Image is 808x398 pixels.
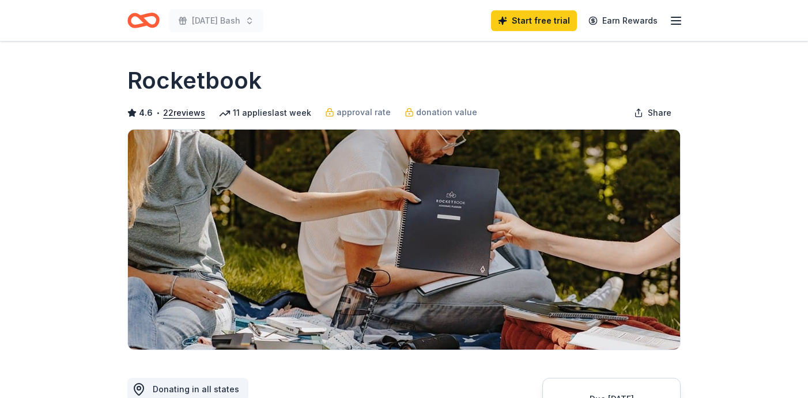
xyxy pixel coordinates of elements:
[325,105,391,119] a: approval rate
[163,106,205,120] button: 22reviews
[156,108,160,117] span: •
[405,105,477,119] a: donation value
[139,106,153,120] span: 4.6
[169,9,263,32] button: [DATE] Bash
[337,105,391,119] span: approval rate
[416,105,477,119] span: donation value
[491,10,577,31] a: Start free trial
[192,14,240,28] span: [DATE] Bash
[648,106,671,120] span: Share
[219,106,311,120] div: 11 applies last week
[582,10,664,31] a: Earn Rewards
[153,384,239,394] span: Donating in all states
[127,7,160,34] a: Home
[128,130,680,350] img: Image for Rocketbook
[625,101,681,124] button: Share
[127,65,262,97] h1: Rocketbook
